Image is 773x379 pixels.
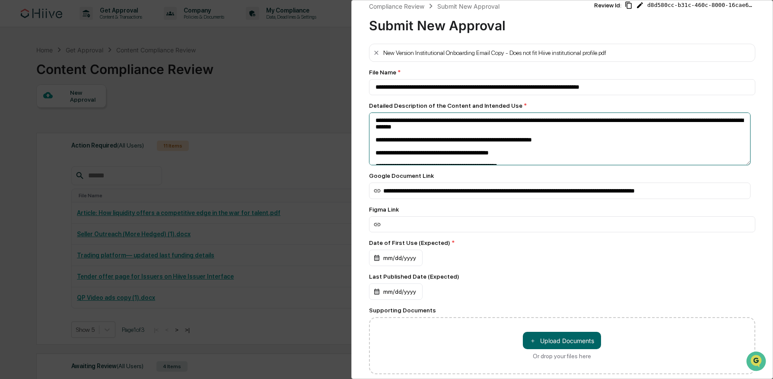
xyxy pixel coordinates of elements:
[5,106,59,121] a: 🖐️Preclearance
[369,102,756,109] div: Detailed Description of the Content and Intended Use
[29,66,142,75] div: Start new chat
[636,1,644,9] span: Edit Review ID
[369,283,423,300] div: mm/dd/yyyy
[9,126,16,133] div: 🔎
[625,1,633,9] span: Copy Id
[29,75,109,82] div: We're available if you need us!
[369,206,756,213] div: Figma Link
[71,109,107,118] span: Attestations
[647,2,755,9] span: d8d580cc-b31c-460c-8000-16cae6a82e68
[369,307,756,314] div: Supporting Documents
[437,3,499,10] div: Submit New Approval
[530,337,536,345] span: ＋
[369,239,756,246] div: Date of First Use (Expected)
[63,110,70,117] div: 🗄️
[86,147,105,153] span: Pylon
[17,125,54,134] span: Data Lookup
[17,109,56,118] span: Preclearance
[9,18,157,32] p: How can we help?
[369,250,423,266] div: mm/dd/yyyy
[9,66,24,82] img: 1746055101610-c473b297-6a78-478c-a979-82029cc54cd1
[369,273,756,280] div: Last Published Date (Expected)
[369,69,756,76] div: File Name
[383,49,606,56] div: New Version Institutional Onboarding Email Copy - Does not fit Hiive institutional profile.pdf
[594,2,621,9] span: Review Id:
[369,3,424,10] div: Compliance Review
[533,353,591,360] div: Or drop your files here
[5,122,58,138] a: 🔎Data Lookup
[9,110,16,117] div: 🖐️
[59,106,111,121] a: 🗄️Attestations
[369,11,595,33] div: Submit New Approval
[61,146,105,153] a: Powered byPylon
[745,350,769,374] iframe: Open customer support
[369,172,756,179] div: Google Document Link
[147,69,157,79] button: Start new chat
[523,332,601,349] button: Or drop your files here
